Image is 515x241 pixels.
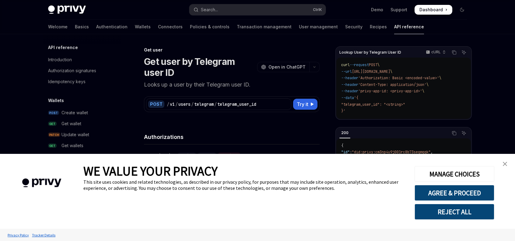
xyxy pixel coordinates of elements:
span: 'privy-app-id: <privy-app-id>' [358,89,422,94]
button: Open search [189,4,326,15]
a: Security [345,19,363,34]
a: Introduction [43,54,121,65]
div: This site uses cookies and related technologies, as described in our privacy policy, for purposes... [83,179,405,191]
div: POST [148,101,164,108]
h5: Wallets [48,97,64,104]
span: --header [341,82,358,87]
div: Search... [201,6,218,13]
a: Idempotency keys [43,76,121,87]
span: \ [390,69,392,74]
h1: Get user by Telegram user ID [144,56,255,78]
a: Transaction management [237,19,292,34]
a: Welcome [48,19,68,34]
img: dark logo [48,5,86,14]
span: header [201,153,213,158]
span: Try it [297,101,308,108]
a: Demo [371,7,383,13]
div: users [178,101,191,107]
span: --request [350,62,369,67]
a: Privacy Policy [6,230,30,240]
a: Tracker Details [30,230,57,240]
a: API reference [394,19,424,34]
div: v1 [170,101,175,107]
button: AGREE & PROCEED [415,185,494,201]
img: company logo [9,170,74,196]
span: , [431,150,433,154]
a: Authentication [96,19,128,34]
a: Wallets [135,19,151,34]
a: Policies & controls [190,19,229,34]
span: "telegram_user_id": "<string>" [341,102,405,107]
div: Get balance [61,153,86,160]
span: : [350,150,352,154]
button: Copy the contents from the code block [450,129,458,137]
button: cURL [422,47,448,58]
div: Update wallet [61,131,89,138]
p: cURL [431,50,441,55]
a: Authorization signatures [43,65,121,76]
div: 200 [339,129,350,136]
div: Get wallet [61,120,81,127]
div: Idempotency keys [48,78,86,85]
button: Open in ChatGPT [257,62,309,72]
span: \ [377,62,380,67]
span: 'Content-Type: application/json' [358,82,426,87]
span: Open in ChatGPT [268,64,306,70]
button: Try it [293,99,317,110]
div: Get wallets [61,142,83,149]
div: Introduction [48,56,72,63]
h4: Authorizations [144,133,320,141]
span: POST [369,62,377,67]
span: \ [439,76,441,80]
div: Create wallet [61,109,88,116]
a: PATCHUpdate wallet [43,129,121,140]
span: --header [341,89,358,94]
button: MANAGE CHOICES [415,166,494,182]
button: Ask AI [460,48,468,56]
a: Connectors [158,19,183,34]
div: telegram_user_id [217,101,256,107]
span: WE VALUE YOUR PRIVACY [83,163,218,179]
button: Toggle dark mode [457,5,467,15]
span: [URL][DOMAIN_NAME] [352,69,390,74]
div: / [191,101,194,107]
button: REJECT ALL [415,204,494,220]
span: --url [341,69,352,74]
a: Support [391,7,407,13]
span: PATCH [48,133,60,137]
span: "id" [341,150,350,154]
a: close banner [499,158,511,170]
a: GETGet wallets [43,140,121,151]
span: \ [422,89,424,94]
div: Authorization [144,152,176,158]
img: close banner [503,162,507,166]
span: Ctrl K [313,7,322,12]
div: Authorization signatures [48,67,96,74]
span: --header [341,76,358,80]
button: Ask AI [460,129,468,137]
span: "did:privy:cm3np4u9j001rc8b73seqmqqk" [352,150,431,154]
a: GETGet balance [43,151,121,162]
span: curl [341,62,350,67]
a: Dashboard [415,5,452,15]
div: Get user [144,47,320,53]
a: GETGet wallet [43,118,121,129]
p: Looks up a user by their Telegram user ID. [144,80,320,89]
div: / [175,101,178,107]
span: 'Authorization: Basic <encoded-value>' [358,76,439,80]
a: Basics [75,19,89,34]
span: Dashboard [419,7,443,13]
span: Lookup User by Telegram User ID [339,50,401,55]
span: POST [48,111,59,115]
div: / [167,101,169,107]
button: Copy the contents from the code block [450,48,458,56]
div: / [214,101,217,107]
span: --data [341,95,354,100]
span: GET [48,122,57,126]
a: Recipes [370,19,387,34]
div: required [218,152,240,158]
div: telegram [194,101,214,107]
span: GET [48,144,57,148]
a: User management [299,19,338,34]
span: \ [426,82,429,87]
